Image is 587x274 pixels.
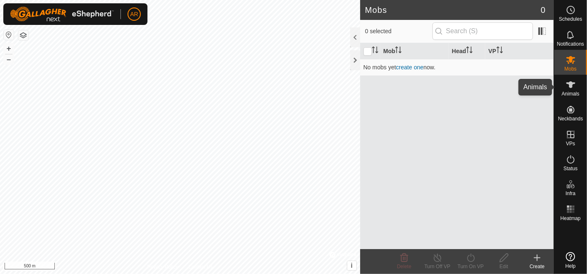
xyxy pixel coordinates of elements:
[485,43,554,59] th: VP
[562,91,580,96] span: Animals
[541,4,545,16] span: 0
[566,141,575,146] span: VPs
[351,262,352,269] span: i
[4,30,14,40] button: Reset Map
[395,48,402,54] p-sorticon: Activate to sort
[521,263,554,270] div: Create
[188,263,213,271] a: Contact Us
[365,27,432,36] span: 0 selected
[449,43,485,59] th: Head
[487,263,521,270] div: Edit
[421,263,454,270] div: Turn Off VP
[380,43,449,59] th: Mob
[10,7,114,22] img: Gallagher Logo
[130,10,138,19] span: AR
[360,59,554,76] td: No mobs yet now.
[4,44,14,54] button: +
[147,263,178,271] a: Privacy Policy
[4,54,14,64] button: –
[565,191,575,196] span: Infra
[347,261,356,270] button: i
[560,216,581,221] span: Heatmap
[396,64,423,71] a: create one
[432,22,533,40] input: Search (S)
[554,249,587,272] a: Help
[372,48,378,54] p-sorticon: Activate to sort
[558,116,583,121] span: Neckbands
[397,264,412,269] span: Delete
[559,17,582,22] span: Schedules
[496,48,503,54] p-sorticon: Activate to sort
[454,263,487,270] div: Turn On VP
[365,5,541,15] h2: Mobs
[557,42,584,46] span: Notifications
[18,30,28,40] button: Map Layers
[565,66,577,71] span: Mobs
[466,48,473,54] p-sorticon: Activate to sort
[563,166,577,171] span: Status
[565,264,576,269] span: Help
